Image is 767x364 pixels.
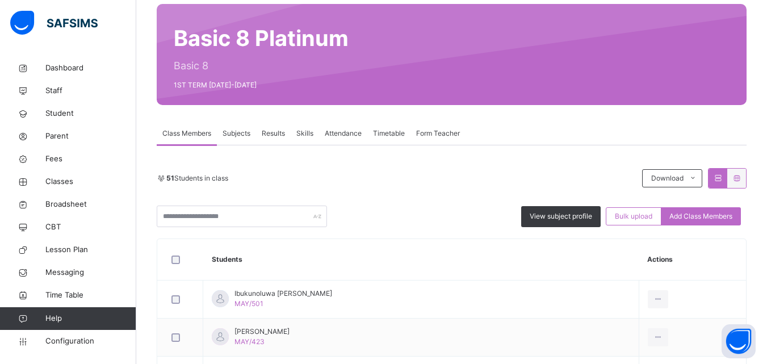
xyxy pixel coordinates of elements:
[234,288,332,299] span: Ibukunoluwa [PERSON_NAME]
[162,128,211,139] span: Class Members
[45,108,136,119] span: Student
[669,211,732,221] span: Add Class Members
[45,85,136,97] span: Staff
[234,327,290,337] span: [PERSON_NAME]
[45,336,136,347] span: Configuration
[10,11,98,35] img: safsims
[722,324,756,358] button: Open asap
[223,128,250,139] span: Subjects
[45,131,136,142] span: Parent
[639,239,746,281] th: Actions
[174,80,349,90] span: 1ST TERM [DATE]-[DATE]
[416,128,460,139] span: Form Teacher
[262,128,285,139] span: Results
[325,128,362,139] span: Attendance
[45,267,136,278] span: Messaging
[234,299,263,308] span: MAY/501
[234,337,265,346] span: MAY/423
[45,176,136,187] span: Classes
[45,313,136,324] span: Help
[45,62,136,74] span: Dashboard
[530,211,592,221] span: View subject profile
[166,174,174,182] b: 51
[203,239,639,281] th: Students
[45,244,136,256] span: Lesson Plan
[296,128,313,139] span: Skills
[45,290,136,301] span: Time Table
[615,211,652,221] span: Bulk upload
[373,128,405,139] span: Timetable
[45,153,136,165] span: Fees
[651,173,684,183] span: Download
[45,199,136,210] span: Broadsheet
[45,221,136,233] span: CBT
[166,173,228,183] span: Students in class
